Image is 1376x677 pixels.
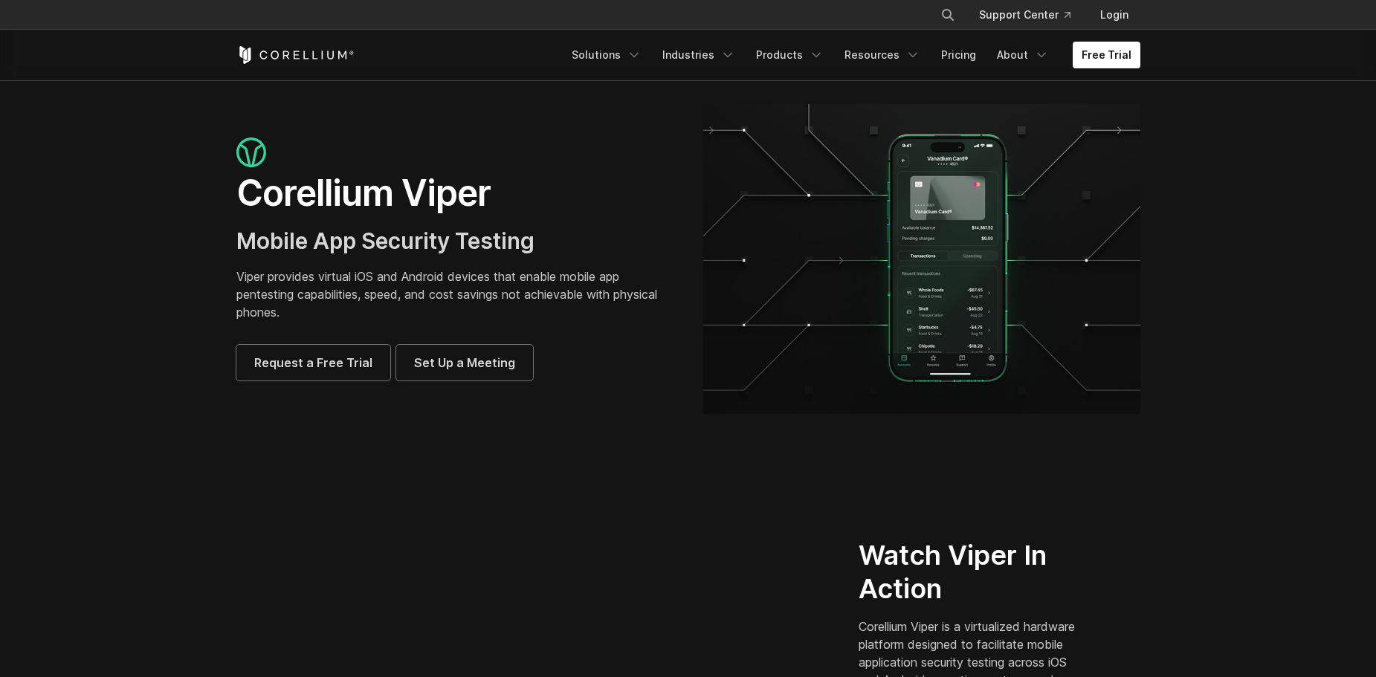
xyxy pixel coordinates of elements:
[236,345,390,380] a: Request a Free Trial
[859,539,1084,606] h2: Watch Viper In Action
[236,46,355,64] a: Corellium Home
[1073,42,1140,68] a: Free Trial
[653,42,744,68] a: Industries
[414,354,515,372] span: Set Up a Meeting
[254,354,372,372] span: Request a Free Trial
[747,42,833,68] a: Products
[396,345,533,380] a: Set Up a Meeting
[236,227,534,254] span: Mobile App Security Testing
[1088,1,1140,28] a: Login
[703,104,1140,414] img: viper_hero
[923,1,1140,28] div: Navigation Menu
[236,268,674,321] p: Viper provides virtual iOS and Android devices that enable mobile app pentesting capabilities, sp...
[932,42,985,68] a: Pricing
[988,42,1058,68] a: About
[836,42,929,68] a: Resources
[236,171,674,216] h1: Corellium Viper
[934,1,961,28] button: Search
[967,1,1082,28] a: Support Center
[563,42,650,68] a: Solutions
[563,42,1140,68] div: Navigation Menu
[236,137,266,168] img: viper_icon_large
